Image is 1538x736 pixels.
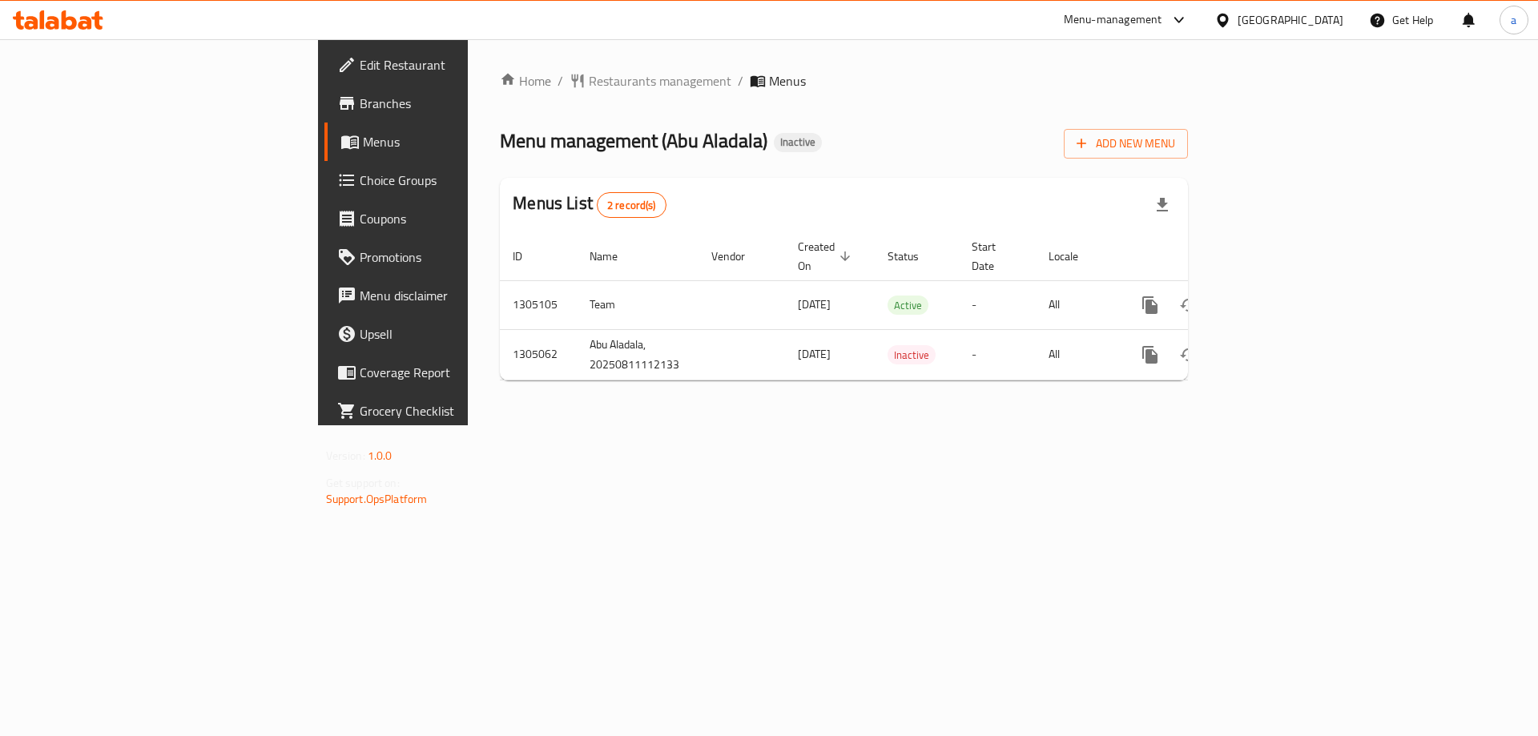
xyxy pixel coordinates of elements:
[1170,336,1208,374] button: Change Status
[360,171,562,190] span: Choice Groups
[360,286,562,305] span: Menu disclaimer
[959,329,1036,380] td: -
[711,247,766,266] span: Vendor
[577,280,699,329] td: Team
[738,71,743,90] li: /
[1064,129,1188,159] button: Add New Menu
[597,192,666,218] div: Total records count
[598,198,666,213] span: 2 record(s)
[326,473,400,493] span: Get support on:
[972,237,1017,275] span: Start Date
[1131,286,1170,324] button: more
[888,296,928,315] span: Active
[363,132,562,151] span: Menus
[570,71,731,90] a: Restaurants management
[324,46,575,84] a: Edit Restaurant
[1118,232,1298,281] th: Actions
[590,247,638,266] span: Name
[1170,286,1208,324] button: Change Status
[324,315,575,353] a: Upsell
[324,238,575,276] a: Promotions
[769,71,806,90] span: Menus
[798,294,831,315] span: [DATE]
[798,237,856,275] span: Created On
[1077,134,1175,154] span: Add New Menu
[1049,247,1099,266] span: Locale
[360,324,562,344] span: Upsell
[500,71,1188,90] nav: breadcrumb
[360,209,562,228] span: Coupons
[360,247,562,267] span: Promotions
[324,353,575,392] a: Coverage Report
[774,135,822,149] span: Inactive
[324,276,575,315] a: Menu disclaimer
[360,401,562,420] span: Grocery Checklist
[1036,280,1118,329] td: All
[368,445,393,466] span: 1.0.0
[1511,11,1516,29] span: a
[577,329,699,380] td: Abu Aladala, 20250811112133
[326,489,428,509] a: Support.OpsPlatform
[959,280,1036,329] td: -
[360,94,562,113] span: Branches
[589,71,731,90] span: Restaurants management
[888,247,940,266] span: Status
[513,191,666,218] h2: Menus List
[1238,11,1343,29] div: [GEOGRAPHIC_DATA]
[360,363,562,382] span: Coverage Report
[324,199,575,238] a: Coupons
[888,345,936,364] div: Inactive
[798,344,831,364] span: [DATE]
[1143,186,1182,224] div: Export file
[326,445,365,466] span: Version:
[1131,336,1170,374] button: more
[774,133,822,152] div: Inactive
[500,123,767,159] span: Menu management ( Abu Aladala )
[500,232,1298,380] table: enhanced table
[324,84,575,123] a: Branches
[513,247,543,266] span: ID
[324,392,575,430] a: Grocery Checklist
[888,346,936,364] span: Inactive
[1036,329,1118,380] td: All
[324,123,575,161] a: Menus
[324,161,575,199] a: Choice Groups
[1064,10,1162,30] div: Menu-management
[360,55,562,74] span: Edit Restaurant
